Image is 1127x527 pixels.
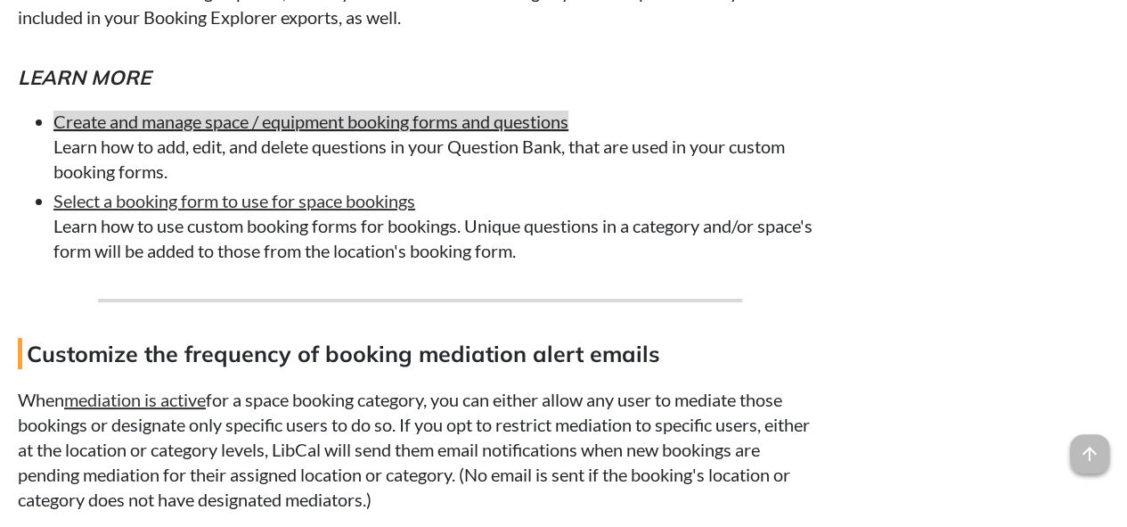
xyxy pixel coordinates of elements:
a: mediation is active [64,389,206,410]
span: arrow_upward [1070,434,1109,473]
p: When for a space booking category, you can either allow any user to mediate those bookings or des... [18,387,823,512]
a: Select a booking form to use for space bookings [53,190,415,211]
h4: Customize the frequency of booking mediation alert emails [18,338,823,369]
h5: Learn more [18,63,823,92]
li: Learn how to use custom booking forms for bookings. Unique questions in a category and/or space's... [53,188,823,263]
a: arrow_upward [1070,436,1109,457]
li: Learn how to add, edit, and delete questions in your Question Bank, that are used in your custom ... [53,109,823,184]
a: Create and manage space / equipment booking forms and questions [53,111,568,132]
